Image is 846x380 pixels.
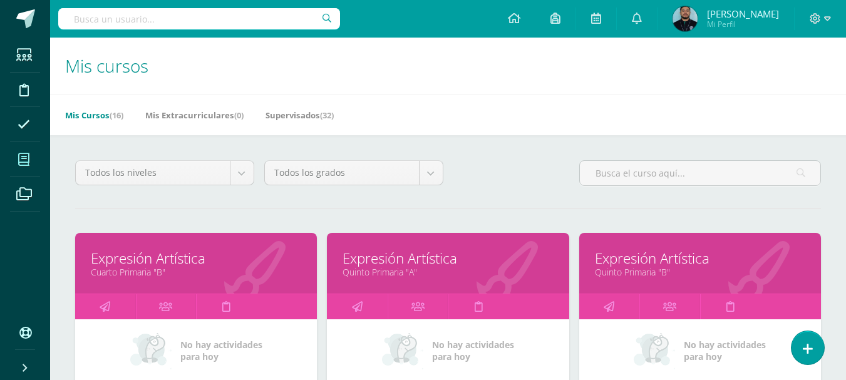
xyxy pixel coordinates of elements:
a: Mis Cursos(16) [65,105,123,125]
a: Expresión Artística [343,249,553,268]
a: Cuarto Primaria "B" [91,266,301,278]
img: no_activities_small.png [130,332,172,369]
span: (16) [110,110,123,121]
span: (0) [234,110,244,121]
span: Mi Perfil [707,19,779,29]
span: [PERSON_NAME] [707,8,779,20]
span: Todos los niveles [85,161,220,185]
span: Todos los grados [274,161,410,185]
span: No hay actividades para hoy [180,339,262,362]
a: Todos los niveles [76,161,254,185]
a: Todos los grados [265,161,443,185]
img: no_activities_small.png [382,332,423,369]
span: No hay actividades para hoy [432,339,514,362]
input: Busca el curso aquí... [580,161,820,185]
a: Supervisados(32) [266,105,334,125]
span: No hay actividades para hoy [684,339,766,362]
a: Expresión Artística [91,249,301,268]
a: Mis Extracurriculares(0) [145,105,244,125]
span: (32) [320,110,334,121]
a: Quinto Primaria "A" [343,266,553,278]
img: no_activities_small.png [634,332,675,369]
input: Busca un usuario... [58,8,340,29]
a: Quinto Primaria "B" [595,266,805,278]
a: Expresión Artística [595,249,805,268]
span: Mis cursos [65,54,148,78]
img: cb83c24c200120ea80b7b14cedb5cea0.png [673,6,698,31]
